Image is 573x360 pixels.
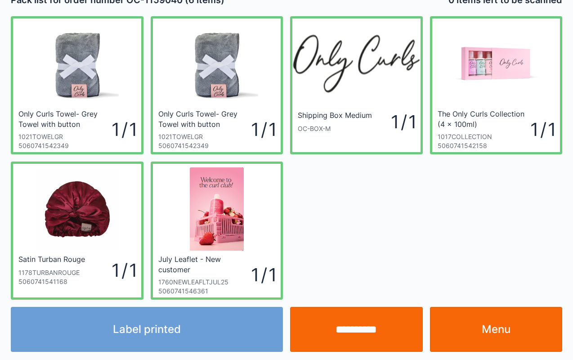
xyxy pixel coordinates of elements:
[18,109,109,129] div: Only Curls Towel- Grey Towel with button fastening
[18,141,112,150] div: 5060741542349
[18,254,85,265] div: Satin Turban Rouge
[530,117,555,142] div: 1 / 1
[430,16,563,154] a: The Only Curls Collection (4 x 100ml)1017COLLECTION50607415421581 / 1
[158,109,249,129] div: Only Curls Towel- Grey Towel with button fastening
[438,132,531,141] div: 1017COLLECTION
[290,16,423,154] a: Shipping Box MediumOC-BOX-M1 / 1
[374,109,415,135] div: 1 / 1
[151,16,283,154] a: Only Curls Towel- Grey Towel with button fastening1021TOWELGR50607415423491 / 1
[438,141,531,150] div: 5060741542158
[158,287,251,296] div: 5060741546361
[158,278,251,287] div: 1760NEWLEAFLTJUL25
[18,268,87,277] div: 1178TURBANROUGE
[454,22,537,105] img: minicollection_2048x.jpg
[11,16,143,154] a: Only Curls Towel- Grey Towel with button fastening1021TOWELGR50607415423491 / 1
[175,22,258,105] img: greyrolled_1200x.jpg
[151,162,283,300] a: July Leaflet - New customer1760NEWLEAFLTJUL2550607415463611 / 1
[298,124,374,133] div: OC-BOX-M
[190,167,244,251] img: Screenshot-86.png
[158,141,251,150] div: 5060741542349
[11,162,143,300] a: Satin Turban Rouge1178TURBANROUGE50607415411681 / 1
[430,307,563,352] a: Menu
[36,167,119,251] img: Only_Curls_Satin_Sleep_Turban_Roge_Product_Image_600x.jpg
[112,117,136,142] div: 1 / 1
[298,110,372,121] div: Shipping Box Medium
[438,109,528,129] div: The Only Curls Collection (4 x 100ml)
[18,277,87,286] div: 5060741541168
[251,262,275,288] div: 1 / 1
[158,132,251,141] div: 1021TOWELGR
[158,254,249,274] div: July Leaflet - New customer
[18,132,112,141] div: 1021TOWELGR
[36,22,119,105] img: greyrolled_1200x.jpg
[251,117,275,142] div: 1 / 1
[292,22,421,105] img: oc_200x.webp
[87,257,136,283] div: 1 / 1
